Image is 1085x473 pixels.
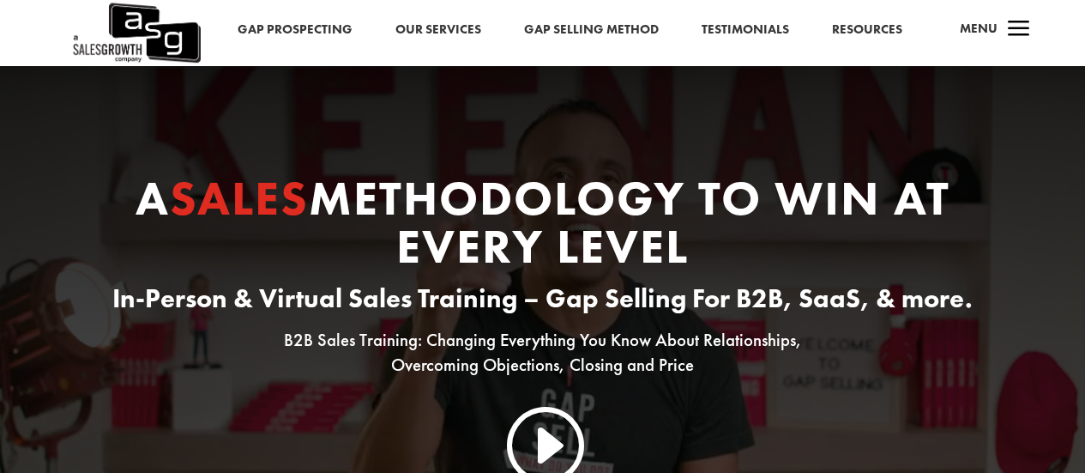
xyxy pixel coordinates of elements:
[238,19,353,41] a: Gap Prospecting
[109,174,977,279] h1: A Methodology to Win At Every Level
[395,19,481,41] a: Our Services
[1002,13,1036,47] span: a
[960,20,998,37] span: Menu
[109,328,977,378] p: B2B Sales Training: Changing Everything You Know About Relationships, Overcoming Objections, Clos...
[524,19,659,41] a: Gap Selling Method
[109,279,977,328] h3: In-Person & Virtual Sales Training – Gap Selling For B2B, SaaS, & more.
[170,167,309,229] span: Sales
[702,19,789,41] a: Testimonials
[832,19,902,41] a: Resources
